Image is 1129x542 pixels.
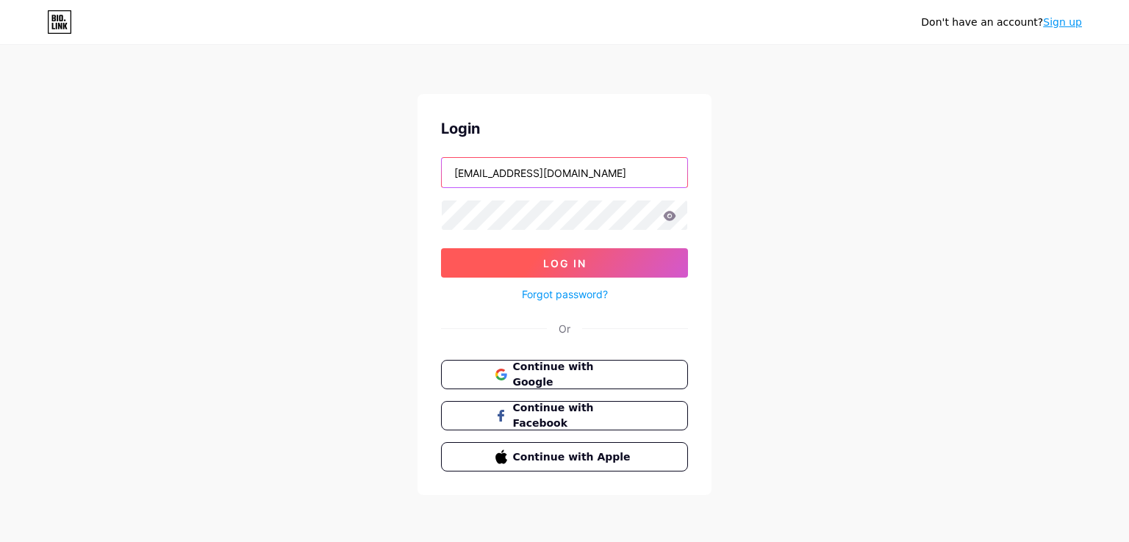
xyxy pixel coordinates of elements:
[441,360,688,389] button: Continue with Google
[522,286,608,302] a: Forgot password?
[543,257,587,270] span: Log In
[442,158,687,187] input: Username
[513,449,634,465] span: Continue with Apple
[441,401,688,430] button: Continue with Facebook
[441,248,688,278] button: Log In
[559,321,570,336] div: Or
[441,442,688,471] button: Continue with Apple
[513,400,634,431] span: Continue with Facebook
[1043,16,1082,28] a: Sign up
[513,359,634,390] span: Continue with Google
[441,118,688,140] div: Login
[921,15,1082,30] div: Don't have an account?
